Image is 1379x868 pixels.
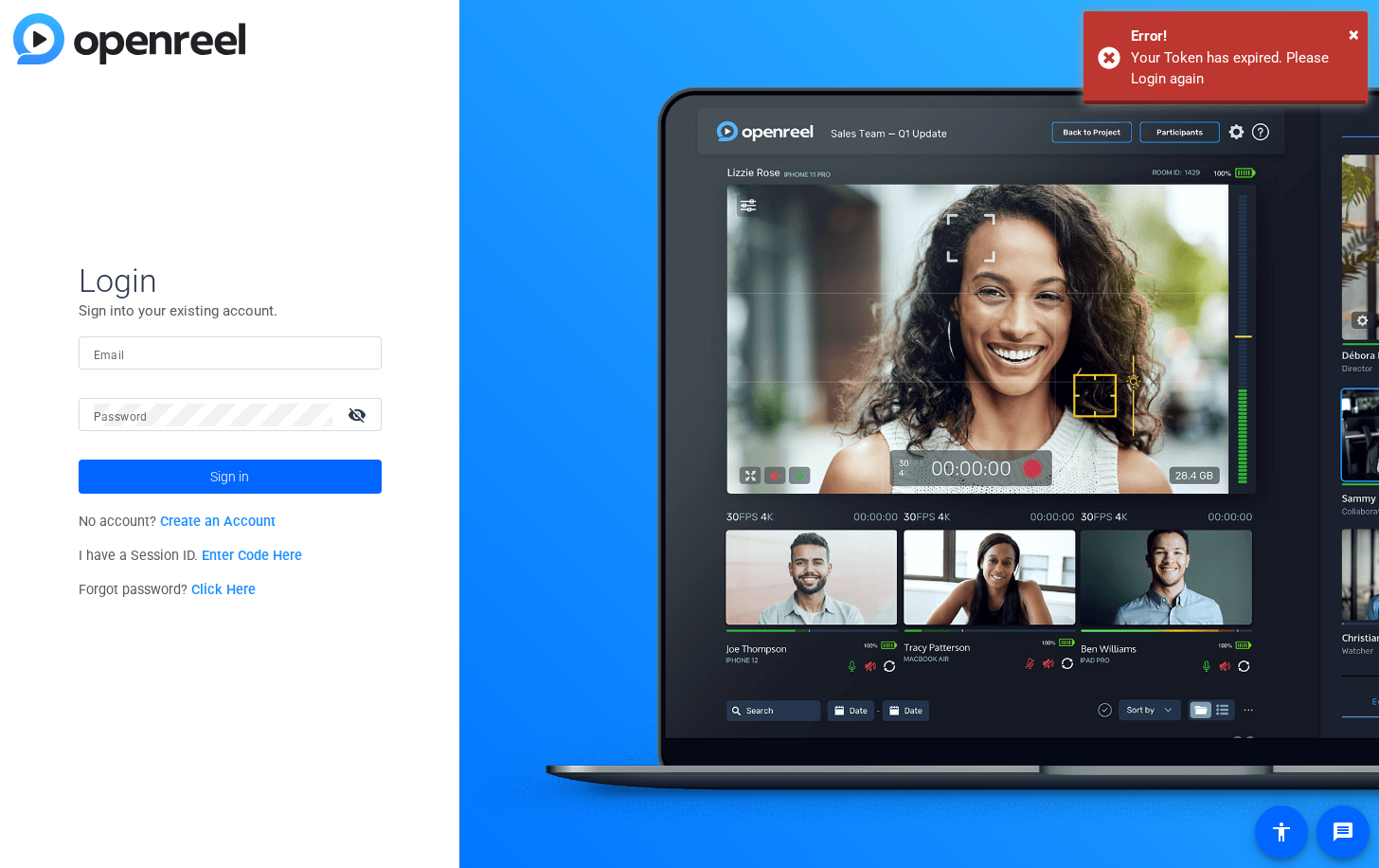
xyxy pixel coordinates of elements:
a: Click Here [191,582,256,598]
a: Create an Account [160,514,276,530]
mat-label: Password [94,410,148,424]
mat-icon: message [1332,821,1354,843]
a: Enter Code Here [202,548,302,564]
input: Enter Email Address [94,342,367,365]
span: Login [79,261,382,300]
mat-icon: accessibility [1270,821,1293,843]
div: Your Token has expired. Please Login again [1131,47,1353,90]
mat-icon: visibility_off [336,401,382,428]
img: blue-gradient.svg [13,13,245,64]
p: Sign into your existing account. [79,300,382,321]
span: Sign in [210,453,249,500]
mat-label: Email [94,349,125,362]
div: Error! [1131,26,1353,47]
button: Sign in [79,460,382,494]
button: Close [1349,20,1359,48]
span: × [1349,23,1359,45]
span: No account? [79,514,277,530]
span: Forgot password? [79,582,257,598]
span: I have a Session ID. [79,548,303,564]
